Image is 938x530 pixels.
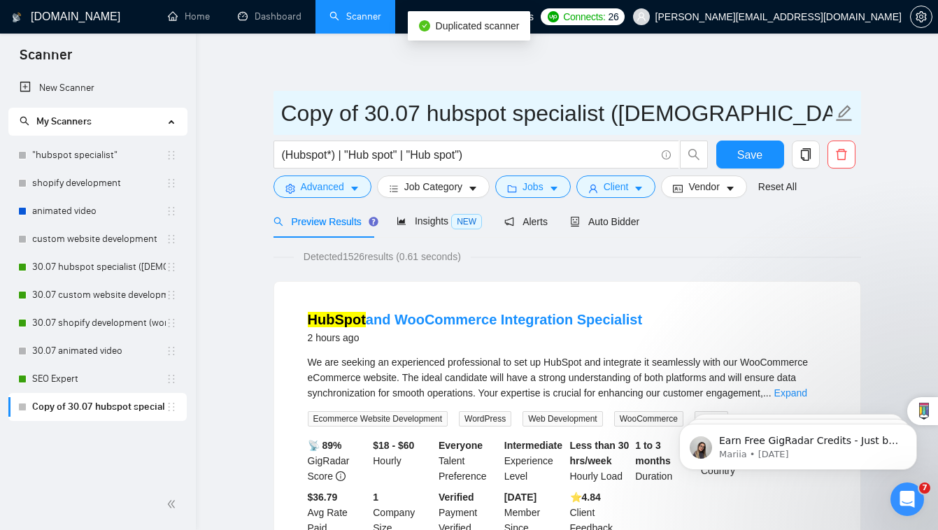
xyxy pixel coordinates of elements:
[273,176,371,198] button: settingAdvancedcaret-down
[680,141,708,169] button: search
[282,146,655,164] input: Search Freelance Jobs...
[911,11,932,22] span: setting
[439,440,483,451] b: Everyone
[308,354,827,401] div: We are seeking an experienced professional to set up HubSpot and integrate it seamlessly with our...
[890,482,924,516] iframe: Intercom live chat
[281,96,832,131] input: Scanner name...
[570,492,601,503] b: ⭐️ 4.84
[8,309,187,337] li: 30.07 shopify development (worldwide)
[166,345,177,357] span: holder
[910,6,932,28] button: setting
[436,20,520,31] span: Duplicated scanner
[166,289,177,301] span: holder
[635,440,671,466] b: 1 to 3 months
[8,74,187,102] li: New Scanner
[725,183,735,194] span: caret-down
[285,183,295,194] span: setting
[12,6,22,29] img: logo
[495,176,571,198] button: folderJobscaret-down
[576,176,656,198] button: userClientcaret-down
[673,183,683,194] span: idcard
[8,45,83,74] span: Scanner
[397,215,482,227] span: Insights
[32,393,166,421] a: Copy of 30.07 hubspot specialist ([DEMOGRAPHIC_DATA] - not for residents)
[8,337,187,365] li: 30.07 animated video
[523,179,543,194] span: Jobs
[910,11,932,22] a: setting
[32,225,166,253] a: custom website development
[681,148,707,161] span: search
[609,9,619,24] span: 26
[504,217,514,227] span: notification
[793,148,819,161] span: copy
[827,141,855,169] button: delete
[350,183,360,194] span: caret-down
[32,337,166,365] a: 30.07 animated video
[329,10,381,22] a: searchScanner
[504,492,536,503] b: [DATE]
[166,497,180,511] span: double-left
[634,183,644,194] span: caret-down
[436,438,502,484] div: Talent Preference
[504,440,562,451] b: Intermediate
[688,179,719,194] span: Vendor
[36,115,92,127] span: My Scanners
[758,179,797,194] a: Reset All
[419,20,430,31] span: check-circle
[637,12,646,22] span: user
[389,183,399,194] span: bars
[397,216,406,226] span: area-chart
[658,394,938,492] iframe: Intercom notifications message
[166,373,177,385] span: holder
[8,197,187,225] li: animated video
[8,281,187,309] li: 30.07 custom website development
[570,217,580,227] span: robot
[549,183,559,194] span: caret-down
[404,179,462,194] span: Job Category
[294,249,471,264] span: Detected 1526 results (0.61 seconds)
[570,216,639,227] span: Auto Bidder
[451,214,482,229] span: NEW
[168,10,210,22] a: homeHome
[716,141,784,169] button: Save
[273,216,374,227] span: Preview Results
[166,234,177,245] span: holder
[632,438,698,484] div: Duration
[370,438,436,484] div: Hourly
[32,365,166,393] a: SEO Expert
[308,357,808,399] span: We are seeking an experienced professional to set up HubSpot and integrate it seamlessly with our...
[8,253,187,281] li: 30.07 hubspot specialist (United States - not for residents)
[166,317,177,329] span: holder
[8,169,187,197] li: shopify development
[308,312,643,327] a: HubSpotand WooCommerce Integration Specialist
[567,438,633,484] div: Hourly Load
[32,197,166,225] a: animated video
[32,141,166,169] a: "hubspot specialist"
[373,440,414,451] b: $18 - $60
[8,393,187,421] li: Copy of 30.07 hubspot specialist (United States - not for residents)
[273,217,283,227] span: search
[8,141,187,169] li: "hubspot specialist"
[563,9,605,24] span: Connects:
[20,74,176,102] a: New Scanner
[166,150,177,161] span: holder
[32,253,166,281] a: 30.07 hubspot specialist ([DEMOGRAPHIC_DATA] - not for residents)
[763,387,772,399] span: ...
[377,176,490,198] button: barsJob Categorycaret-down
[301,179,344,194] span: Advanced
[737,146,762,164] span: Save
[373,492,378,503] b: 1
[166,401,177,413] span: holder
[523,411,603,427] span: Web Development
[614,411,683,427] span: WooCommerce
[367,215,380,228] div: Tooltip anchor
[502,438,567,484] div: Experience Level
[166,206,177,217] span: holder
[336,471,346,481] span: info-circle
[919,482,930,494] span: 7
[20,116,29,126] span: search
[468,183,478,194] span: caret-down
[439,492,474,503] b: Verified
